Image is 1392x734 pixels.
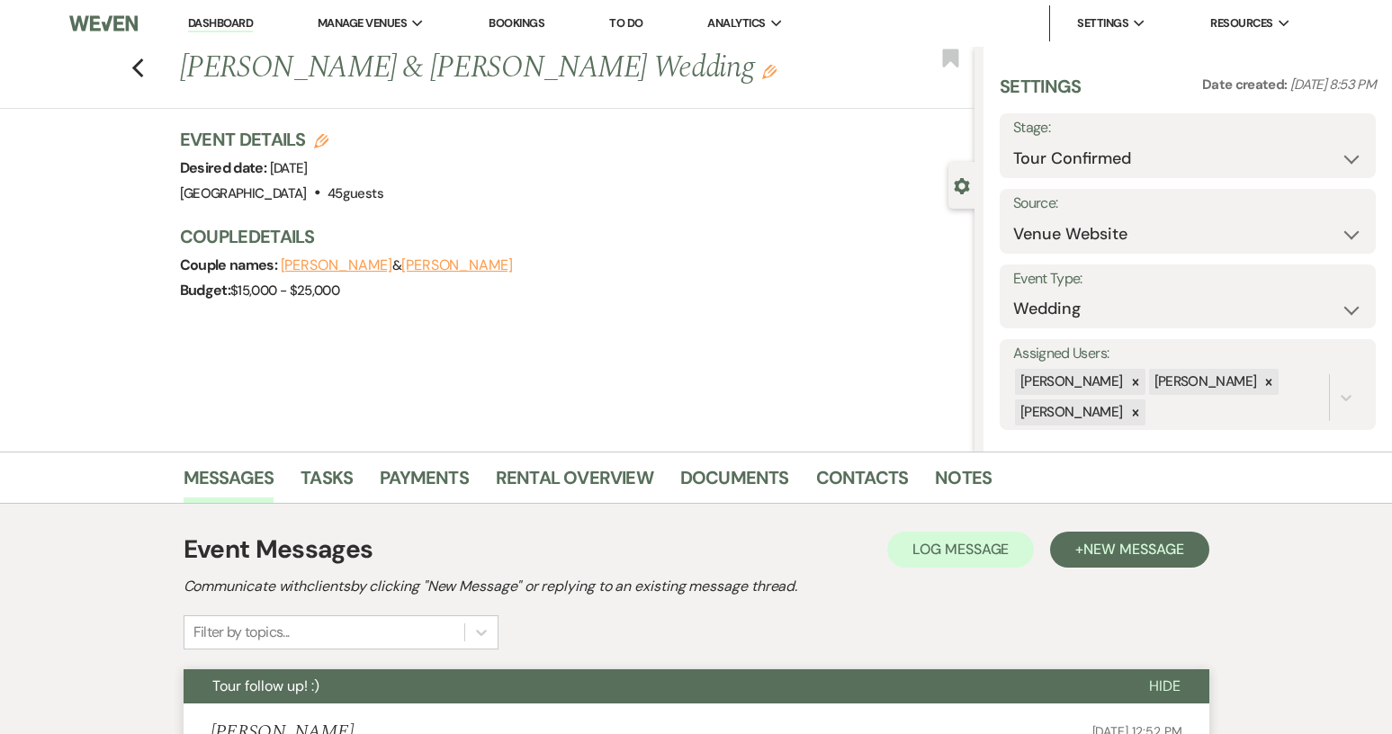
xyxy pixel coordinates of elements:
a: Tasks [301,463,353,503]
span: Tour follow up! :) [212,676,319,695]
span: Manage Venues [318,14,407,32]
span: Couple names: [180,255,281,274]
label: Stage: [1013,115,1362,141]
h1: [PERSON_NAME] & [PERSON_NAME] Wedding [180,47,809,90]
div: [PERSON_NAME] [1015,399,1126,425]
span: Settings [1077,14,1128,32]
img: Weven Logo [69,4,137,42]
a: Messages [184,463,274,503]
span: [DATE] [270,159,308,177]
span: Hide [1149,676,1181,695]
label: Event Type: [1013,266,1362,292]
button: Tour follow up! :) [184,669,1120,703]
h3: Settings [1000,74,1082,113]
label: Assigned Users: [1013,341,1362,367]
a: Dashboard [188,15,253,32]
button: Edit [762,63,777,79]
div: [PERSON_NAME] [1149,369,1260,395]
span: New Message [1083,540,1183,559]
label: Source: [1013,191,1362,217]
span: Budget: [180,281,231,300]
a: Payments [380,463,469,503]
button: Log Message [887,532,1034,568]
h1: Event Messages [184,531,373,568]
div: Filter by topics... [193,622,290,643]
span: Analytics [707,14,765,32]
button: Close lead details [954,176,970,193]
a: Notes [935,463,992,503]
a: Contacts [816,463,909,503]
button: Hide [1120,669,1209,703]
button: [PERSON_NAME] [281,258,392,273]
div: [PERSON_NAME] [1015,369,1126,395]
a: To Do [609,15,642,31]
span: & [281,256,513,274]
span: 45 guests [328,184,383,202]
h2: Communicate with clients by clicking "New Message" or replying to an existing message thread. [184,576,1209,597]
h3: Event Details [180,127,383,152]
h3: Couple Details [180,224,956,249]
a: Documents [680,463,789,503]
span: Resources [1210,14,1272,32]
button: +New Message [1050,532,1208,568]
a: Bookings [489,15,544,31]
button: [PERSON_NAME] [401,258,513,273]
span: $15,000 - $25,000 [230,282,339,300]
a: Rental Overview [496,463,653,503]
span: [DATE] 8:53 PM [1290,76,1376,94]
span: [GEOGRAPHIC_DATA] [180,184,307,202]
span: Desired date: [180,158,270,177]
span: Log Message [912,540,1009,559]
span: Date created: [1202,76,1290,94]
